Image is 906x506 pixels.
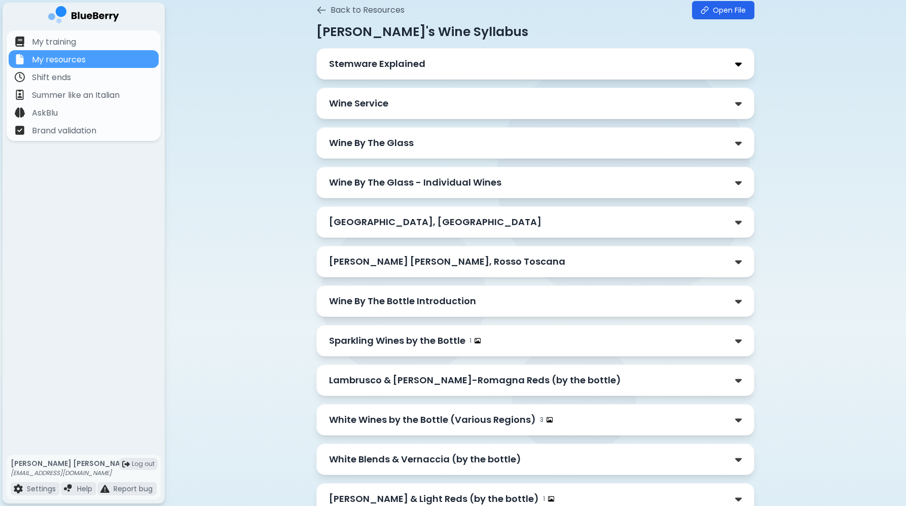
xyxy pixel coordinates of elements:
[329,136,414,150] p: Wine By The Glass
[114,484,153,493] p: Report bug
[11,459,134,468] p: [PERSON_NAME] [PERSON_NAME]
[316,4,405,16] button: Back to Resources
[329,492,539,506] p: [PERSON_NAME] & Light Reds (by the bottle)
[543,495,554,503] div: 1
[735,494,742,504] img: down chevron
[64,484,73,493] img: file icon
[329,334,465,348] p: Sparkling Wines by the Bottle
[32,125,96,137] p: Brand validation
[27,484,56,493] p: Settings
[329,413,536,427] p: White Wines by the Bottle (Various Regions)
[32,36,76,48] p: My training
[735,138,742,149] img: down chevron
[548,496,554,502] img: image
[329,175,501,190] p: Wine By The Glass - Individual Wines
[48,6,119,27] img: company logo
[15,90,25,100] img: file icon
[329,452,521,466] p: White Blends & Vernaccia (by the bottle)
[32,71,71,84] p: Shift ends
[132,460,155,468] span: Log out
[100,484,110,493] img: file icon
[735,454,742,465] img: down chevron
[329,215,541,229] p: [GEOGRAPHIC_DATA], [GEOGRAPHIC_DATA]
[11,469,134,477] p: [EMAIL_ADDRESS][DOMAIN_NAME]
[77,484,92,493] p: Help
[735,177,742,188] img: down chevron
[32,107,58,119] p: AskBlu
[469,337,481,345] div: 1
[15,125,25,135] img: file icon
[15,37,25,47] img: file icon
[735,415,742,425] img: down chevron
[14,484,23,493] img: file icon
[735,217,742,228] img: down chevron
[547,417,553,423] img: image
[735,375,742,386] img: down chevron
[32,54,86,66] p: My resources
[540,416,553,424] div: 3
[122,460,130,468] img: logout
[329,96,388,111] p: Wine Service
[735,257,742,267] img: down chevron
[735,336,742,346] img: down chevron
[329,294,476,308] p: Wine By The Bottle Introduction
[735,296,742,307] img: down chevron
[329,57,425,71] p: Stemware Explained
[15,107,25,118] img: file icon
[329,255,565,269] p: [PERSON_NAME] [PERSON_NAME], Rosso Toscana
[735,59,742,69] img: down chevron
[735,98,742,109] img: down chevron
[329,373,621,387] p: Lambrusco & [PERSON_NAME]-Romagna Reds (by the bottle)
[692,1,754,19] a: Open File
[15,72,25,82] img: file icon
[32,89,120,101] p: Summer like an Italian
[475,338,481,344] img: image
[316,23,754,40] p: [PERSON_NAME]'s Wine Syllabus
[15,54,25,64] img: file icon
